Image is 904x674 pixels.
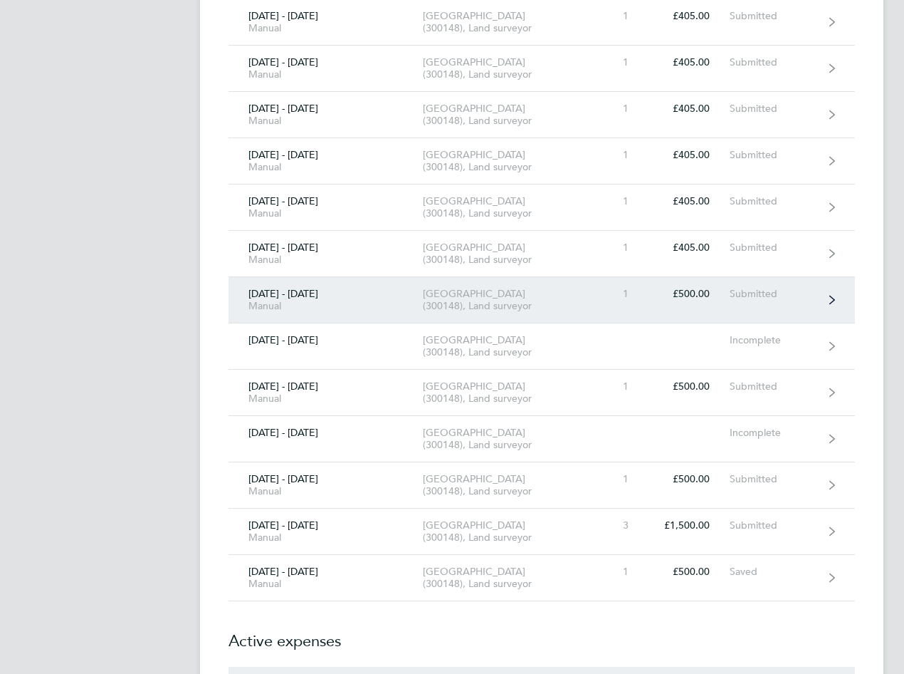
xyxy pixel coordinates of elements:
[228,509,855,555] a: [DATE] - [DATE]Manual[GEOGRAPHIC_DATA] (300148), Land surveyor3£1,500.00Submitted
[648,195,730,207] div: £405.00
[423,473,586,497] div: [GEOGRAPHIC_DATA] (300148), Land surveyor
[648,56,730,68] div: £405.00
[228,473,423,497] div: [DATE] - [DATE]
[586,103,648,115] div: 1
[228,555,855,601] a: [DATE] - [DATE]Manual[GEOGRAPHIC_DATA] (300148), Land surveyor1£500.00Saved
[228,566,423,590] div: [DATE] - [DATE]
[586,10,648,22] div: 1
[730,10,817,22] div: Submitted
[228,195,423,219] div: [DATE] - [DATE]
[228,10,423,34] div: [DATE] - [DATE]
[423,334,586,358] div: [GEOGRAPHIC_DATA] (300148), Land surveyor
[228,416,855,462] a: [DATE] - [DATE][GEOGRAPHIC_DATA] (300148), Land surveyorIncomplete
[730,242,817,254] div: Submitted
[228,427,423,439] div: [DATE] - [DATE]
[648,149,730,161] div: £405.00
[248,300,403,312] div: Manual
[648,473,730,485] div: £500.00
[730,149,817,161] div: Submitted
[648,519,730,532] div: £1,500.00
[730,566,817,578] div: Saved
[248,485,403,497] div: Manual
[730,288,817,300] div: Submitted
[228,46,855,92] a: [DATE] - [DATE]Manual[GEOGRAPHIC_DATA] (300148), Land surveyor1£405.00Submitted
[228,370,855,416] a: [DATE] - [DATE]Manual[GEOGRAPHIC_DATA] (300148), Land surveyor1£500.00Submitted
[228,288,423,312] div: [DATE] - [DATE]
[248,22,403,34] div: Manual
[730,334,817,346] div: Incomplete
[228,56,423,81] div: [DATE] - [DATE]
[228,149,423,173] div: [DATE] - [DATE]
[228,334,423,346] div: [DATE] - [DATE]
[423,242,586,266] div: [GEOGRAPHIC_DATA] (300148), Land surveyor
[228,242,423,266] div: [DATE] - [DATE]
[586,566,648,578] div: 1
[228,277,855,323] a: [DATE] - [DATE]Manual[GEOGRAPHIC_DATA] (300148), Land surveyor1£500.00Submitted
[586,380,648,393] div: 1
[248,532,403,544] div: Manual
[586,149,648,161] div: 1
[730,195,817,207] div: Submitted
[228,92,855,138] a: [DATE] - [DATE]Manual[GEOGRAPHIC_DATA] (300148), Land surveyor1£405.00Submitted
[248,115,403,127] div: Manual
[648,288,730,300] div: £500.00
[586,288,648,300] div: 1
[648,380,730,393] div: £500.00
[423,103,586,127] div: [GEOGRAPHIC_DATA] (300148), Land surveyor
[248,254,403,266] div: Manual
[423,380,586,405] div: [GEOGRAPHIC_DATA] (300148), Land surveyor
[423,195,586,219] div: [GEOGRAPHIC_DATA] (300148), Land surveyor
[228,138,855,185] a: [DATE] - [DATE]Manual[GEOGRAPHIC_DATA] (300148), Land surveyor1£405.00Submitted
[228,103,423,127] div: [DATE] - [DATE]
[228,462,855,509] a: [DATE] - [DATE]Manual[GEOGRAPHIC_DATA] (300148), Land surveyor1£500.00Submitted
[248,161,403,173] div: Manual
[423,288,586,312] div: [GEOGRAPHIC_DATA] (300148), Land surveyor
[648,242,730,254] div: £405.00
[228,231,855,277] a: [DATE] - [DATE]Manual[GEOGRAPHIC_DATA] (300148), Land surveyor1£405.00Submitted
[730,103,817,115] div: Submitted
[648,10,730,22] div: £405.00
[730,473,817,485] div: Submitted
[423,10,586,34] div: [GEOGRAPHIC_DATA] (300148), Land surveyor
[423,427,586,451] div: [GEOGRAPHIC_DATA] (300148), Land surveyor
[730,380,817,393] div: Submitted
[586,242,648,254] div: 1
[586,56,648,68] div: 1
[248,207,403,219] div: Manual
[730,56,817,68] div: Submitted
[423,56,586,81] div: [GEOGRAPHIC_DATA] (300148), Land surveyor
[228,380,423,405] div: [DATE] - [DATE]
[586,473,648,485] div: 1
[648,566,730,578] div: £500.00
[586,519,648,532] div: 3
[730,427,817,439] div: Incomplete
[423,149,586,173] div: [GEOGRAPHIC_DATA] (300148), Land surveyor
[423,566,586,590] div: [GEOGRAPHIC_DATA] (300148), Land surveyor
[228,519,423,544] div: [DATE] - [DATE]
[586,195,648,207] div: 1
[248,68,403,81] div: Manual
[228,323,855,370] a: [DATE] - [DATE][GEOGRAPHIC_DATA] (300148), Land surveyorIncomplete
[730,519,817,532] div: Submitted
[248,578,403,590] div: Manual
[648,103,730,115] div: £405.00
[423,519,586,544] div: [GEOGRAPHIC_DATA] (300148), Land surveyor
[228,185,855,231] a: [DATE] - [DATE]Manual[GEOGRAPHIC_DATA] (300148), Land surveyor1£405.00Submitted
[248,393,403,405] div: Manual
[228,601,855,667] h2: Active expenses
